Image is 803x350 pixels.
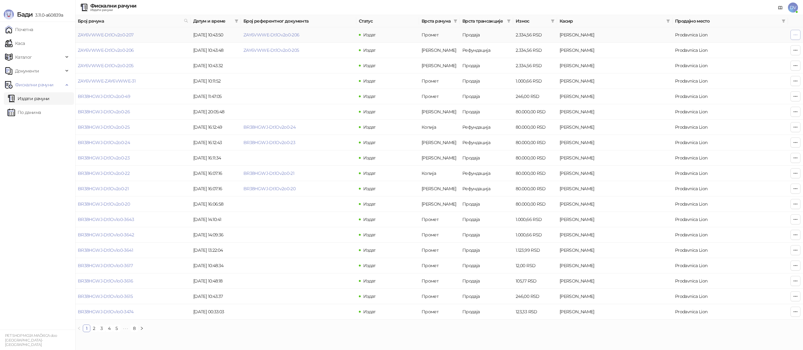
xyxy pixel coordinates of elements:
img: Logo [4,9,14,19]
td: Промет [419,227,460,243]
td: Dejan Velimirović [557,150,673,166]
li: Претходна страна [75,325,83,332]
td: Prodavnica Lion [673,166,788,181]
li: 2 [90,325,98,332]
td: Dejan Velimirović [557,273,673,289]
td: Dejan Velimirović [557,27,673,43]
td: 1.000,66 RSD [513,227,557,243]
td: 1.000,66 RSD [513,212,557,227]
li: Следећа страна [138,325,146,332]
span: Износ [516,18,548,24]
td: Prodavnica Lion [673,197,788,212]
td: Рефундација [460,181,513,197]
td: Dejan Velimirović [557,181,673,197]
td: Продаја [460,212,513,227]
td: Промет [419,304,460,320]
td: Продаја [460,27,513,43]
td: Dejan Velimirović [557,258,673,273]
td: Продаја [460,304,513,320]
td: Рефундација [460,166,513,181]
td: BR38HGWJ-Dt1Ov1o0-3617 [75,258,191,273]
a: BR38HGWJ-Dt1Ov2o0-26 [78,109,130,115]
td: Продаја [460,89,513,104]
td: BR38HGWJ-Dt1Ov1o0-3474 [75,304,191,320]
a: BR38HGWJ-Dt1Ov2o0-23 [78,155,130,161]
a: BR38HGWJ-Dt1Ov1o0-3642 [78,232,134,238]
a: BR38HGWJ-Dt1Ov2o0-23 [243,140,295,145]
td: BR38HGWJ-Dt1Ov1o0-3641 [75,243,191,258]
span: Фискални рачуни [15,78,53,91]
span: filter [666,19,670,23]
td: Dejan Velimirović [557,212,673,227]
td: Prodavnica Lion [673,212,788,227]
a: BR38HGWJ-Dt1Ov1o0-3617 [78,263,133,268]
td: BR38HGWJ-Dt1Ov2o0-22 [75,166,191,181]
li: 5 [113,325,120,332]
span: filter [507,19,511,23]
td: BR38HGWJ-Dt1Ov1o0-3643 [75,212,191,227]
td: [DATE] 16:07:16 [191,166,241,181]
a: ZAY6VWWE-Dt1Ov2o0-205 [243,47,299,53]
td: Prodavnica Lion [673,135,788,150]
th: Врста рачуна [419,15,460,27]
a: BR38HGWJ-Dt1Ov2o0-24 [78,140,130,145]
td: Dejan Velimirović [557,197,673,212]
td: Prodavnica Lion [673,243,788,258]
a: ZAY6VWWE-Dt1Ov2o0-206 [243,32,300,38]
td: Продаја [460,273,513,289]
li: 1 [83,325,90,332]
td: [DATE] 16:12:49 [191,120,241,135]
td: Prodavnica Lion [673,27,788,43]
span: Каталог [15,51,32,63]
td: Prodavnica Lion [673,273,788,289]
th: Касир [557,15,673,27]
span: Касир [560,18,664,24]
td: Продаја [460,227,513,243]
td: [DATE] 11:47:05 [191,89,241,104]
span: Продајно место [675,18,779,24]
td: Dejan Velimirović [557,89,673,104]
li: Следећих 5 Страна [120,325,130,332]
td: Продаја [460,289,513,304]
td: Продаја [460,73,513,89]
td: 80.000,00 RSD [513,135,557,150]
td: Продаја [460,104,513,120]
td: ZAY6VWWE-Dt1Ov2o0-207 [75,27,191,43]
td: [DATE] 16:07:16 [191,181,241,197]
th: Продајно место [673,15,788,27]
td: 2.334,56 RSD [513,43,557,58]
td: [DATE] 10:43:37 [191,289,241,304]
td: ZAY6VWWE-ZAY6VWWE-31 [75,73,191,89]
button: right [138,325,146,332]
td: Dejan Velimirović [557,135,673,150]
li: 4 [105,325,113,332]
td: BR38HGWJ-Dt1Ov2o0-23 [75,150,191,166]
td: Продаја [460,243,513,258]
span: Број рачуна [78,18,181,24]
td: BR38HGWJ-Dt1Ov1o0-3615 [75,289,191,304]
td: Prodavnica Lion [673,43,788,58]
td: [DATE] 16:06:58 [191,197,241,212]
span: Издат [363,32,376,38]
td: Копија [419,166,460,181]
td: Dejan Velimirović [557,227,673,243]
td: Dejan Velimirović [557,166,673,181]
td: [DATE] 14:09:36 [191,227,241,243]
span: right [140,326,144,330]
td: [DATE] 10:43:50 [191,27,241,43]
td: Промет [419,89,460,104]
td: [DATE] 14:10:41 [191,212,241,227]
td: Prodavnica Lion [673,58,788,73]
span: Документи [15,65,39,77]
td: 80.000,00 RSD [513,181,557,197]
td: 12,00 RSD [513,258,557,273]
td: Промет [419,243,460,258]
td: ZAY6VWWE-Dt1Ov2o0-206 [75,43,191,58]
td: Аванс [419,197,460,212]
td: Аванс [419,43,460,58]
li: 8 [130,325,138,332]
span: filter [550,16,556,26]
td: BR38HGWJ-Dt1Ov1o0-3616 [75,273,191,289]
a: ZAY6VWWE-Dt1Ov2o0-205 [78,63,134,68]
td: Рефундација [460,120,513,135]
